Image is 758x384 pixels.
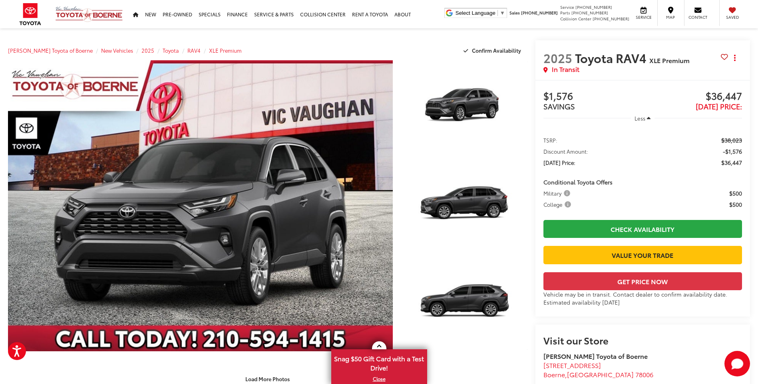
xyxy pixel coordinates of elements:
span: [PHONE_NUMBER] [575,4,612,10]
span: Boerne [543,370,565,379]
a: 2025 [141,47,154,54]
a: Expand Photo 1 [402,60,527,154]
img: 2025 Toyota RAV4 XLE Premium [400,158,529,254]
div: Vehicle may be in transit. Contact dealer to confirm availability date. Estimated availability [D... [543,290,742,306]
span: dropdown dots [734,55,736,61]
span: Saved [724,14,741,20]
span: Conditional Toyota Offers [543,178,613,186]
img: 2025 Toyota RAV4 XLE Premium [400,59,529,155]
span: $1,576 [543,91,643,103]
h2: Visit our Store [543,335,742,345]
span: $500 [729,200,742,208]
button: Military [543,189,573,197]
button: Actions [728,51,742,65]
span: 2025 [543,49,572,66]
span: Service [635,14,653,20]
a: [PERSON_NAME] Toyota of Boerne [8,47,93,54]
img: Vic Vaughan Toyota of Boerne [55,6,123,22]
span: Collision Center [560,16,591,22]
span: In Transit [552,65,579,74]
span: Military [543,189,572,197]
span: $36,447 [643,91,742,103]
span: [DATE] Price: [543,158,575,166]
span: SAVINGS [543,101,575,111]
span: Map [662,14,679,20]
span: [DATE] Price: [696,101,742,111]
span: Confirm Availability [472,47,521,54]
span: $36,447 [721,158,742,166]
button: College [543,200,574,208]
span: , [543,370,653,379]
span: [GEOGRAPHIC_DATA] [567,370,634,379]
span: [PHONE_NUMBER] [593,16,629,22]
a: Check Availability [543,220,742,238]
span: -$1,576 [723,147,742,155]
span: Contact [688,14,707,20]
a: RAV4 [187,47,201,54]
span: $500 [729,189,742,197]
button: Confirm Availability [459,44,527,57]
a: XLE Premium [209,47,242,54]
img: 2025 Toyota RAV4 XLE Premium [400,256,529,352]
svg: Start Chat [724,351,750,376]
span: Sales [509,10,520,16]
span: Parts [560,10,570,16]
span: TSRP: [543,136,557,144]
span: Select Language [456,10,495,16]
span: College [543,200,573,208]
span: 78006 [635,370,653,379]
span: [PHONE_NUMBER] [521,10,558,16]
button: Less [631,111,655,125]
span: ▼ [500,10,505,16]
button: Get Price Now [543,272,742,290]
strong: [PERSON_NAME] Toyota of Boerne [543,351,648,360]
span: [STREET_ADDRESS] [543,360,601,370]
button: Toggle Chat Window [724,351,750,376]
a: Expand Photo 0 [8,60,393,351]
span: XLE Premium [649,55,690,65]
span: Toyota RAV4 [575,49,649,66]
span: ​ [497,10,498,16]
span: Service [560,4,574,10]
a: Select Language​ [456,10,505,16]
span: Snag $50 Gift Card with a Test Drive! [332,350,426,374]
a: [STREET_ADDRESS] Boerne,[GEOGRAPHIC_DATA] 78006 [543,360,653,379]
span: Less [635,115,645,122]
span: [PHONE_NUMBER] [571,10,608,16]
a: Toyota [163,47,179,54]
span: Discount Amount: [543,147,588,155]
img: 2025 Toyota RAV4 XLE Premium [4,59,397,353]
a: Expand Photo 2 [402,159,527,253]
a: New Vehicles [101,47,133,54]
a: Expand Photo 3 [402,257,527,351]
a: Value Your Trade [543,246,742,264]
span: $38,023 [721,136,742,144]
